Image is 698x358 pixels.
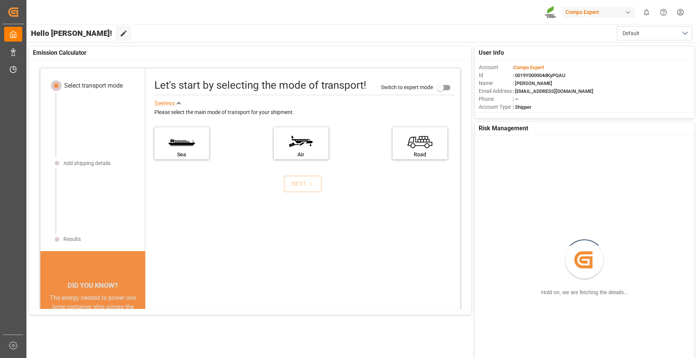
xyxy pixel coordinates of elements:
[479,71,513,79] span: Id
[479,87,513,95] span: Email Address
[158,151,205,159] div: Sea
[154,77,366,93] div: Let's start by selecting the mode of transport!
[638,4,655,21] button: show 0 new notifications
[622,29,639,37] span: Default
[381,84,433,90] span: Switch to expert mode
[33,48,86,57] span: Emission Calculator
[291,179,314,188] div: NEXT
[514,65,544,70] span: Compo Expert
[64,81,123,90] div: Select transport mode
[154,108,455,117] div: Please select the main mode of transport for your shipment.
[479,95,513,103] span: Phone
[31,26,112,40] span: Hello [PERSON_NAME]!
[479,103,513,111] span: Account Type
[396,151,444,159] div: Road
[541,289,628,296] div: Hold on, we are fetching the details...
[513,73,565,78] span: : 0019Y000004dKyPQAU
[513,96,519,102] span: : —
[284,176,322,192] button: NEXT
[63,159,111,167] div: Add shipping details
[479,63,513,71] span: Account
[545,6,557,19] img: Screenshot%202023-09-29%20at%2010.02.21.png_1712312052.png
[277,151,325,159] div: Air
[513,65,544,70] span: :
[562,7,635,18] div: Compo Expert
[479,124,528,133] span: Risk Management
[562,5,638,19] button: Compo Expert
[40,293,51,357] button: previous slide / item
[154,99,175,108] div: See less
[63,235,81,243] div: Results
[513,88,593,94] span: : [EMAIL_ADDRESS][DOMAIN_NAME]
[513,104,532,110] span: : Shipper
[135,293,145,357] button: next slide / item
[40,278,145,293] div: DID YOU KNOW?
[49,293,136,348] div: The energy needed to power one large container ship across the ocean in a single day is the same ...
[655,4,672,21] button: Help Center
[479,79,513,87] span: Name
[513,80,552,86] span: : [PERSON_NAME]
[617,26,692,40] button: open menu
[479,48,504,57] span: User Info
